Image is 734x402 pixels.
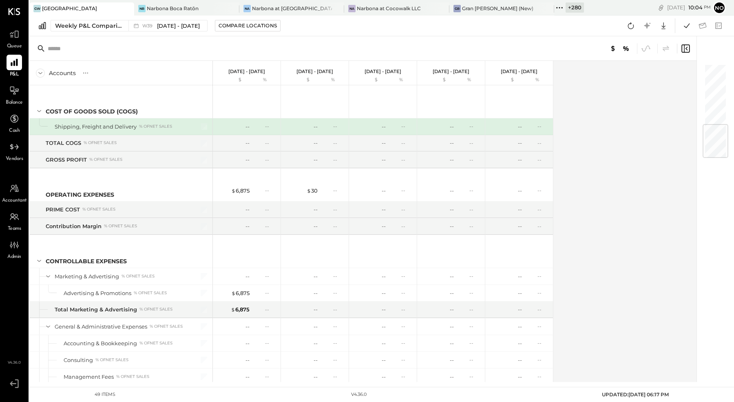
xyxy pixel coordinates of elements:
[139,340,172,346] div: % of NET SALES
[0,139,28,163] a: Vendors
[382,273,386,280] div: --
[265,323,276,330] div: --
[307,187,318,195] div: 30
[401,289,412,296] div: --
[252,77,278,83] div: %
[219,22,277,29] div: Compare Locations
[489,77,522,83] div: $
[55,273,119,280] div: Marketing & Advertising
[450,340,454,347] div: --
[82,207,115,212] div: % of NET SALES
[537,373,548,380] div: --
[357,5,421,12] div: Narbona at Cocowalk LLC
[231,187,236,194] span: $
[537,273,548,280] div: --
[469,206,480,213] div: --
[388,77,414,83] div: %
[382,123,386,131] div: --
[469,323,480,330] div: --
[537,306,548,313] div: --
[353,77,386,83] div: $
[265,206,276,213] div: --
[245,156,250,164] div: --
[231,306,250,313] div: 6,875
[450,156,454,164] div: --
[713,1,726,14] button: No
[537,123,548,130] div: --
[231,306,235,313] span: $
[231,289,250,297] div: 6,875
[231,290,236,296] span: $
[518,340,522,347] div: --
[518,356,522,364] div: --
[518,206,522,213] div: --
[314,373,318,381] div: --
[566,2,584,13] div: + 280
[469,140,480,147] div: --
[314,306,318,313] div: --
[382,356,386,364] div: --
[265,123,276,130] div: --
[116,374,149,380] div: % of NET SALES
[401,206,412,213] div: --
[401,323,412,330] div: --
[333,289,344,296] div: --
[333,187,344,194] div: --
[245,206,250,213] div: --
[333,206,344,213] div: --
[518,306,522,313] div: --
[265,156,276,163] div: --
[333,223,344,230] div: --
[0,111,28,135] a: Cash
[382,187,386,195] div: --
[138,5,146,12] div: NB
[333,156,344,163] div: --
[450,323,454,331] div: --
[469,156,480,163] div: --
[401,340,412,346] div: --
[401,223,412,230] div: --
[450,222,454,230] div: --
[537,206,548,213] div: --
[46,107,138,115] div: COST OF GOODS SOLD (COGS)
[518,156,522,164] div: --
[314,273,318,280] div: --
[518,187,522,195] div: --
[537,356,548,363] div: --
[243,5,251,12] div: Na
[320,77,346,83] div: %
[401,187,412,194] div: --
[307,187,311,194] span: $
[245,123,250,131] div: --
[134,290,167,296] div: % of NET SALES
[122,273,155,279] div: % of NET SALES
[382,139,386,147] div: --
[55,323,147,331] div: General & Administrative Expenses
[450,187,454,195] div: --
[245,139,250,147] div: --
[2,197,27,204] span: Accountant
[518,323,522,331] div: --
[8,225,21,233] span: Teams
[450,373,454,381] div: --
[456,77,482,83] div: %
[55,123,137,131] div: Shipping, Freight and Delivery
[333,356,344,363] div: --
[245,373,250,381] div: --
[450,206,454,213] div: --
[49,69,76,77] div: Accounts
[382,373,386,381] div: --
[537,340,548,346] div: --
[245,273,250,280] div: --
[421,77,454,83] div: $
[469,289,480,296] div: --
[450,123,454,131] div: --
[265,223,276,230] div: --
[518,222,522,230] div: --
[314,289,318,297] div: --
[217,77,250,83] div: $
[55,22,124,30] div: Weekly P&L Comparison
[450,139,454,147] div: --
[333,123,344,130] div: --
[469,223,480,230] div: --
